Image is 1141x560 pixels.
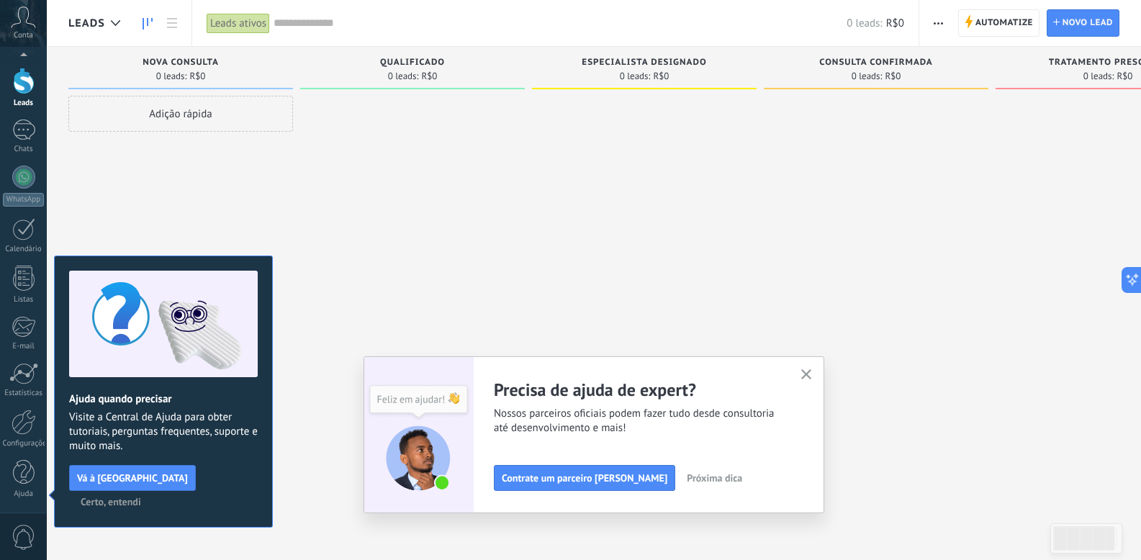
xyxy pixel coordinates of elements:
[928,9,949,37] button: Mais
[68,17,105,30] span: Leads
[69,465,196,491] button: Vá à [GEOGRAPHIC_DATA]
[76,58,286,70] div: Nova consulta
[388,72,419,81] span: 0 leads:
[494,407,783,435] span: Nossos parceiros oficiais podem fazer tudo desde consultoria até desenvolvimento e mais!
[143,58,219,68] span: Nova consulta
[620,72,651,81] span: 0 leads:
[3,439,45,448] div: Configurações
[1083,72,1114,81] span: 0 leads:
[886,17,904,30] span: R$0
[1047,9,1119,37] a: Novo lead
[847,17,882,30] span: 0 leads:
[380,58,445,68] span: Qualificado
[975,10,1033,36] span: Automatize
[653,72,669,81] span: R$0
[14,31,33,40] span: Conta
[160,9,184,37] a: Lista
[3,342,45,351] div: E-mail
[69,410,258,453] span: Visite a Central de Ajuda para obter tutoriais, perguntas frequentes, suporte e muito mais.
[680,467,749,489] button: Próxima dica
[207,13,270,34] div: Leads ativos
[539,58,749,70] div: Especialista designado
[77,473,188,483] span: Vá à [GEOGRAPHIC_DATA]
[69,392,258,406] h2: Ajuda quando precisar
[582,58,706,68] span: Especialista designado
[3,145,45,154] div: Chats
[81,497,141,507] span: Certo, entendi
[852,72,883,81] span: 0 leads:
[885,72,901,81] span: R$0
[819,58,932,68] span: Consulta confirmada
[3,489,45,499] div: Ajuda
[771,58,981,70] div: Consulta confirmada
[3,389,45,398] div: Estatísticas
[307,58,518,70] div: Qualificado
[3,193,44,207] div: WhatsApp
[3,245,45,254] div: Calendário
[68,96,293,132] div: Adição rápida
[74,491,148,512] button: Certo, entendi
[421,72,437,81] span: R$0
[687,473,742,483] span: Próxima dica
[1063,10,1113,36] span: Novo lead
[135,9,160,37] a: Leads
[156,72,187,81] span: 0 leads:
[3,99,45,108] div: Leads
[1117,72,1132,81] span: R$0
[494,465,675,491] button: Contrate um parceiro [PERSON_NAME]
[3,295,45,304] div: Listas
[189,72,205,81] span: R$0
[494,379,783,401] h2: Precisa de ajuda de expert?
[958,9,1039,37] a: Automatize
[502,473,667,483] span: Contrate um parceiro [PERSON_NAME]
